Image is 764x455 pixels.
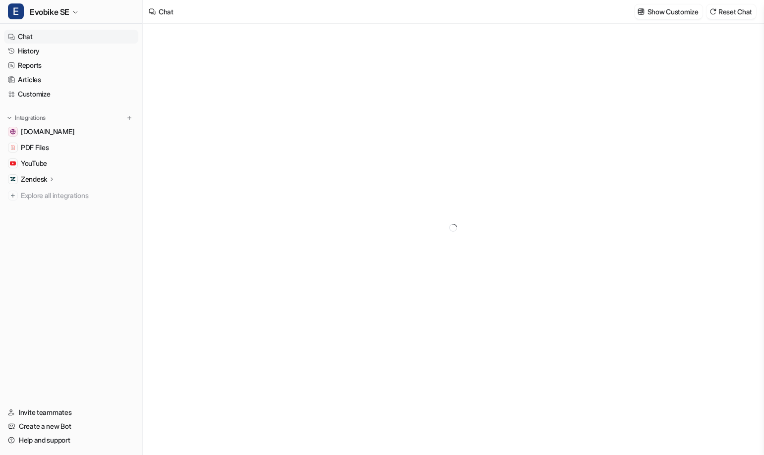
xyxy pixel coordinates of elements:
a: Create a new Bot [4,419,138,433]
span: [DOMAIN_NAME] [21,127,74,137]
a: Articles [4,73,138,87]
img: www.evobike.se [10,129,16,135]
p: Integrations [15,114,46,122]
a: Reports [4,58,138,72]
img: menu_add.svg [126,114,133,121]
a: Customize [4,87,138,101]
p: Show Customize [647,6,699,17]
span: E [8,3,24,19]
a: YouTubeYouTube [4,156,138,170]
span: Evobike SE [30,5,69,19]
img: PDF Files [10,145,16,151]
p: Zendesk [21,174,47,184]
img: customize [638,8,645,15]
img: expand menu [6,114,13,121]
a: Invite teammates [4,405,138,419]
div: Chat [159,6,174,17]
button: Show Customize [635,4,703,19]
a: Chat [4,30,138,44]
button: Integrations [4,113,49,123]
a: Explore all integrations [4,189,138,202]
a: www.evobike.se[DOMAIN_NAME] [4,125,138,139]
a: History [4,44,138,58]
span: Explore all integrations [21,188,134,203]
img: explore all integrations [8,191,18,201]
span: PDF Files [21,143,49,152]
a: Help and support [4,433,138,447]
span: YouTube [21,158,47,168]
button: Reset Chat [706,4,756,19]
a: PDF FilesPDF Files [4,141,138,154]
img: reset [709,8,716,15]
img: Zendesk [10,176,16,182]
img: YouTube [10,160,16,166]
